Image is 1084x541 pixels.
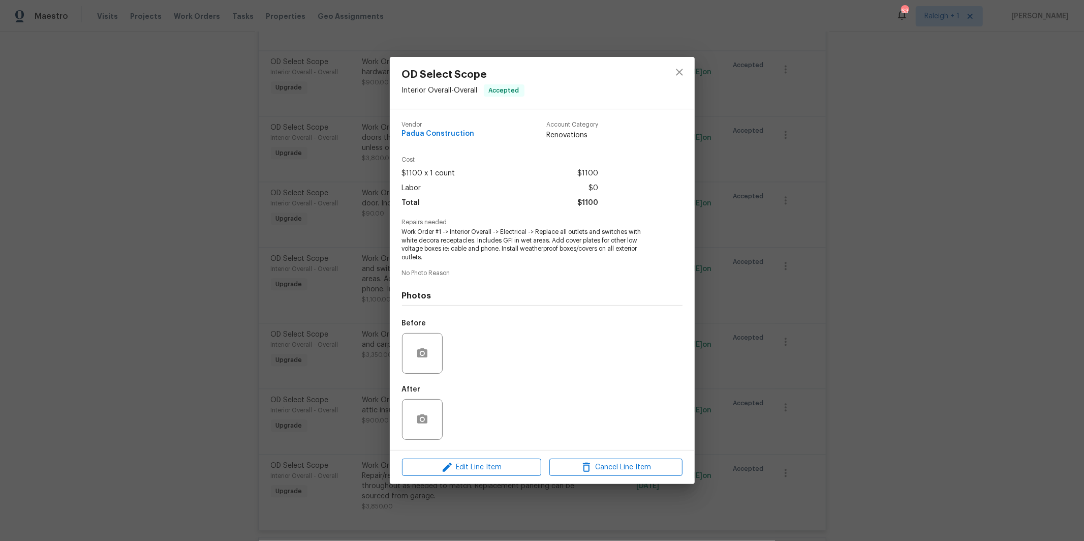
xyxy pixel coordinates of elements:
span: Labor [402,181,421,196]
button: close [667,60,692,84]
span: No Photo Reason [402,270,683,277]
span: Vendor [402,122,475,128]
span: $0 [589,181,598,196]
div: 63 [901,6,908,16]
span: Padua Construction [402,130,475,138]
h5: Before [402,320,426,327]
span: OD Select Scope [402,69,524,80]
span: Total [402,196,420,211]
span: Renovations [546,130,598,140]
span: Work Order #1 -> Interior Overall -> Electrical -> Replace all outlets and switches with white de... [402,228,655,262]
button: Edit Line Item [402,459,541,476]
h4: Photos [402,291,683,301]
h5: After [402,386,421,393]
button: Cancel Line Item [549,459,683,476]
span: Interior Overall - Overall [402,86,478,94]
span: Cost [402,157,598,163]
span: Accepted [485,85,523,96]
span: $1100 [577,166,598,181]
span: $1100 [577,196,598,211]
span: Account Category [546,122,598,128]
span: Cancel Line Item [552,461,679,474]
span: Repairs needed [402,219,683,226]
span: Edit Line Item [405,461,538,474]
span: $1100 x 1 count [402,166,455,181]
